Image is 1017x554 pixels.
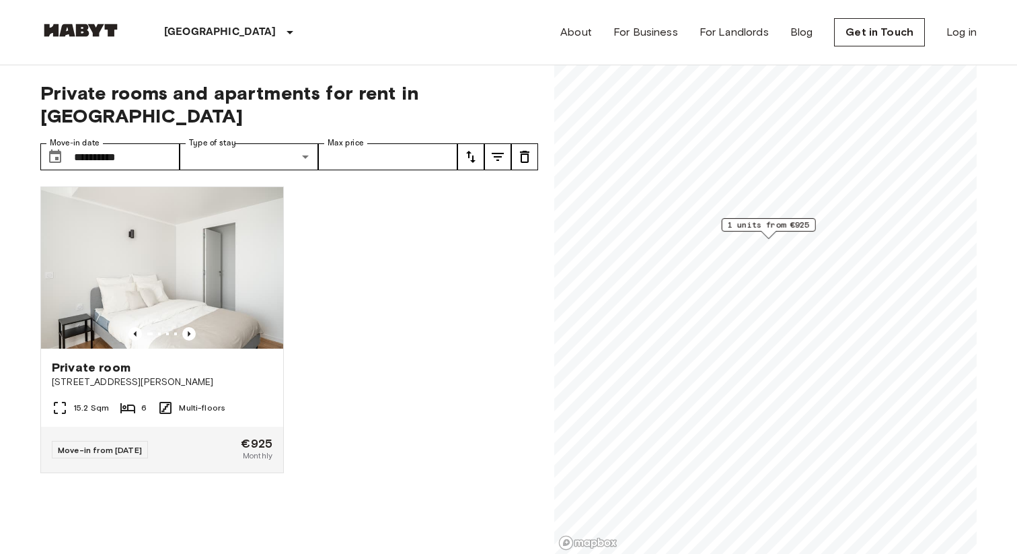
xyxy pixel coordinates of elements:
img: Marketing picture of unit FR-18-003-003-04 [41,187,283,349]
a: Blog [790,24,813,40]
a: Get in Touch [834,18,925,46]
button: Choose date, selected date is 15 Sep 2025 [42,143,69,170]
span: 6 [141,402,147,414]
span: Move-in from [DATE] [58,445,142,455]
a: Marketing picture of unit FR-18-003-003-04Previous imagePrevious imagePrivate room[STREET_ADDRESS... [40,186,284,473]
a: Mapbox logo [558,535,617,551]
span: Private room [52,359,130,376]
span: [STREET_ADDRESS][PERSON_NAME] [52,376,272,389]
button: tune [457,143,484,170]
img: Habyt [40,24,121,37]
button: tune [511,143,538,170]
p: [GEOGRAPHIC_DATA] [164,24,276,40]
a: Log in [946,24,977,40]
span: 15.2 Sqm [73,402,109,414]
a: For Business [613,24,678,40]
button: Previous image [128,327,142,341]
a: For Landlords [700,24,769,40]
span: 1 units from €925 [728,219,810,231]
span: Private rooms and apartments for rent in [GEOGRAPHIC_DATA] [40,81,538,127]
div: Map marker [722,218,816,239]
button: Previous image [182,327,196,341]
span: Monthly [243,450,272,462]
label: Move-in date [50,137,100,149]
button: tune [484,143,511,170]
span: Multi-floors [179,402,225,414]
label: Max price [328,137,364,149]
label: Type of stay [189,137,236,149]
span: €925 [241,438,272,450]
a: About [560,24,592,40]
